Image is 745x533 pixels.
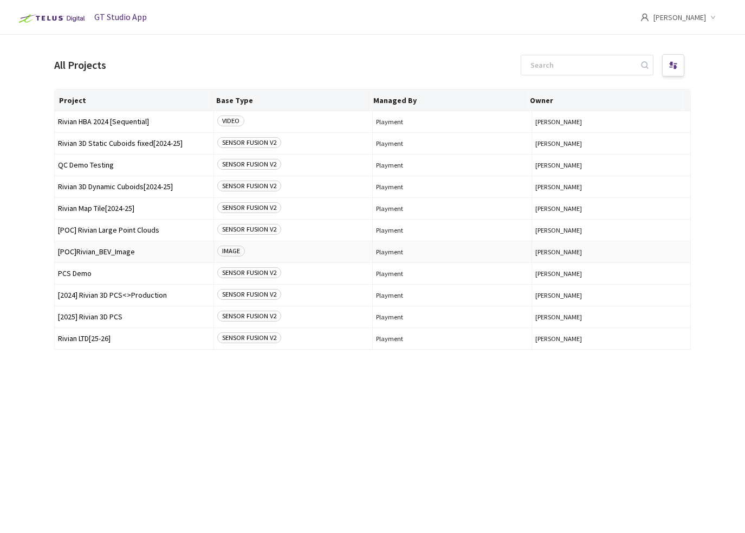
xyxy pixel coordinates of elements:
[376,161,528,169] span: Playment
[212,89,369,111] th: Base Type
[376,139,528,147] span: Playment
[524,55,639,75] input: Search
[376,291,528,299] span: Playment
[58,291,210,299] span: [2024] Rivian 3D PCS<>Production
[526,89,683,111] th: Owner
[217,289,281,300] span: SENSOR FUSION V2
[217,332,281,343] span: SENSOR FUSION V2
[376,248,528,256] span: Playment
[535,248,688,256] button: [PERSON_NAME]
[376,226,528,234] span: Playment
[376,183,528,191] span: Playment
[58,335,210,343] span: Rivian LTD[25-26]
[376,335,528,343] span: Playment
[58,226,210,234] span: [POC] Rivian Large Point Clouds
[217,311,281,322] span: SENSOR FUSION V2
[535,226,688,234] button: [PERSON_NAME]
[217,267,281,278] span: SENSOR FUSION V2
[58,139,210,147] span: Rivian 3D Static Cuboids fixed[2024-25]
[535,161,688,169] button: [PERSON_NAME]
[217,181,281,191] span: SENSOR FUSION V2
[94,11,147,22] span: GT Studio App
[535,291,688,299] button: [PERSON_NAME]
[535,313,688,321] button: [PERSON_NAME]
[376,204,528,213] span: Playment
[58,313,210,321] span: [2025] Rivian 3D PCS
[376,269,528,278] span: Playment
[217,224,281,235] span: SENSOR FUSION V2
[535,204,688,213] button: [PERSON_NAME]
[58,183,210,191] span: Rivian 3D Dynamic Cuboids[2024-25]
[535,335,688,343] button: [PERSON_NAME]
[376,313,528,321] span: Playment
[58,161,210,169] span: QC Demo Testing
[710,15,716,20] span: down
[13,10,88,27] img: Telus
[58,248,210,256] span: [POC]Rivian_BEV_Image
[217,202,281,213] span: SENSOR FUSION V2
[217,115,244,126] span: VIDEO
[376,118,528,126] span: Playment
[58,204,210,213] span: Rivian Map Tile[2024-25]
[217,159,281,170] span: SENSOR FUSION V2
[369,89,526,111] th: Managed By
[58,269,210,278] span: PCS Demo
[58,118,210,126] span: Rivian HBA 2024 [Sequential]
[535,139,688,147] button: [PERSON_NAME]
[535,183,688,191] button: [PERSON_NAME]
[55,89,212,111] th: Project
[535,118,688,126] button: [PERSON_NAME]
[217,137,281,148] span: SENSOR FUSION V2
[217,246,245,256] span: IMAGE
[535,269,688,278] button: [PERSON_NAME]
[54,57,106,73] div: All Projects
[640,13,649,22] span: user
